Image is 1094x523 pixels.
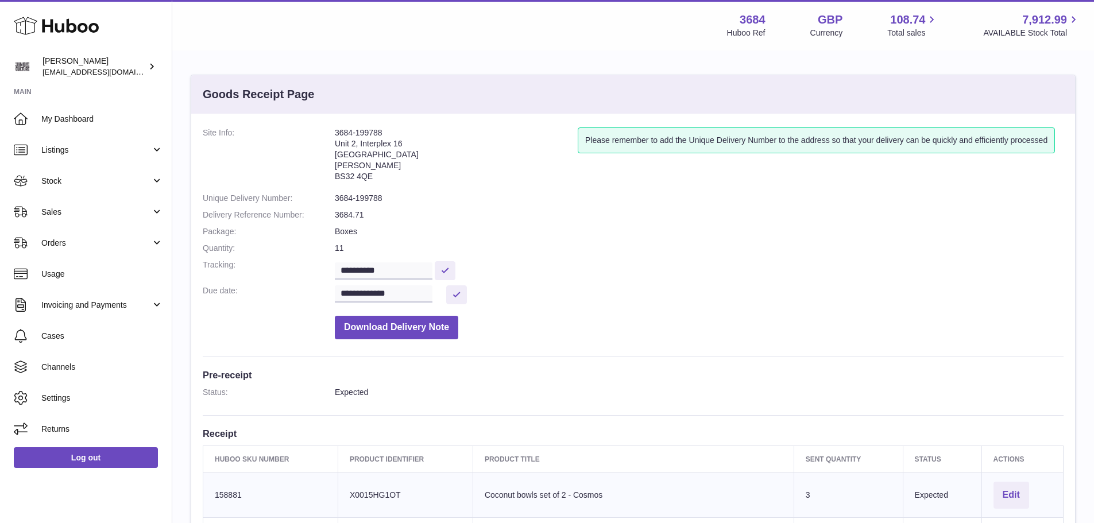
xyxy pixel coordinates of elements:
span: Returns [41,424,163,435]
th: Status [903,445,981,472]
td: 158881 [203,472,338,517]
dt: Unique Delivery Number: [203,193,335,204]
span: Total sales [887,28,938,38]
span: 108.74 [890,12,925,28]
a: 108.74 Total sales [887,12,938,38]
h3: Pre-receipt [203,369,1064,381]
dt: Site Info: [203,127,335,187]
dt: Quantity: [203,243,335,254]
span: Cases [41,331,163,342]
span: Invoicing and Payments [41,300,151,311]
span: Channels [41,362,163,373]
span: Stock [41,176,151,187]
dd: Boxes [335,226,1064,237]
span: Usage [41,269,163,280]
span: Orders [41,238,151,249]
a: 7,912.99 AVAILABLE Stock Total [983,12,1080,38]
dt: Delivery Reference Number: [203,210,335,220]
strong: GBP [818,12,842,28]
td: 3 [794,472,903,517]
button: Edit [994,482,1029,509]
dd: Expected [335,387,1064,398]
dd: 11 [335,243,1064,254]
div: [PERSON_NAME] [42,56,146,78]
dd: 3684.71 [335,210,1064,220]
span: Sales [41,207,151,218]
span: Settings [41,393,163,404]
h3: Goods Receipt Page [203,87,315,102]
img: theinternationalventure@gmail.com [14,58,31,75]
a: Log out [14,447,158,468]
dt: Package: [203,226,335,237]
dt: Tracking: [203,259,335,280]
dt: Status: [203,387,335,398]
dd: 3684-199788 [335,193,1064,204]
strong: 3684 [740,12,766,28]
dt: Due date: [203,285,335,304]
div: Please remember to add the Unique Delivery Number to the address so that your delivery can be qui... [578,127,1055,153]
td: Coconut bowls set of 2 - Cosmos [473,472,794,517]
div: Huboo Ref [727,28,766,38]
span: 7,912.99 [1022,12,1067,28]
span: My Dashboard [41,114,163,125]
th: Product Identifier [338,445,473,472]
th: Huboo SKU Number [203,445,338,472]
span: Listings [41,145,151,156]
td: Expected [903,472,981,517]
div: Currency [810,28,843,38]
td: X0015HG1OT [338,472,473,517]
address: 3684-199788 Unit 2, Interplex 16 [GEOGRAPHIC_DATA] [PERSON_NAME] BS32 4QE [335,127,578,187]
th: Sent Quantity [794,445,903,472]
span: AVAILABLE Stock Total [983,28,1080,38]
h3: Receipt [203,427,1064,440]
span: [EMAIL_ADDRESS][DOMAIN_NAME] [42,67,169,76]
th: Actions [981,445,1063,472]
th: Product title [473,445,794,472]
button: Download Delivery Note [335,316,458,339]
